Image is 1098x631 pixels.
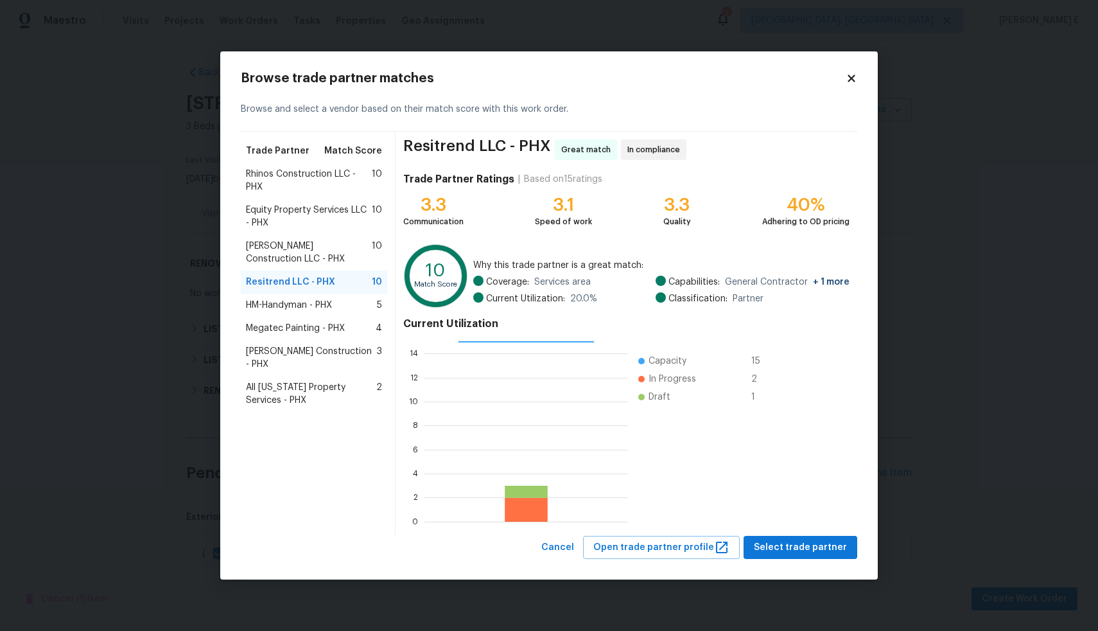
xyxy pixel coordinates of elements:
div: Speed of work [535,215,592,228]
text: 4 [413,470,418,477]
span: Resitrend LLC - PHX [246,276,335,289]
span: 3 [377,345,382,371]
span: 10 [372,204,382,229]
span: Capabilities: [668,276,720,289]
span: + 1 more [813,278,850,287]
span: Megatec Painting - PHX [246,322,345,335]
span: 15 [751,355,772,368]
button: Cancel [536,536,579,560]
span: 5 [377,299,382,312]
span: Select trade partner [754,540,847,556]
span: Draft [649,391,670,404]
span: Open trade partner profile [593,540,729,556]
h2: Browse trade partner matches [241,72,846,85]
span: Equity Property Services LLC - PHX [246,204,372,229]
span: Classification: [668,292,728,305]
span: Trade Partner [246,145,309,157]
span: Cancel [541,540,574,556]
span: 2 [751,373,772,386]
span: [PERSON_NAME] Construction LLC - PHX [246,240,372,265]
span: 2 [376,381,382,407]
span: Capacity [649,355,686,368]
span: Match Score [324,145,382,157]
span: 10 [372,168,382,193]
span: Why this trade partner is a great match: [473,259,850,272]
span: 20.0 % [570,292,597,305]
span: Coverage: [486,276,529,289]
div: | [514,173,524,186]
div: Adhering to OD pricing [762,215,850,228]
text: 0 [412,517,418,525]
span: In compliance [627,143,685,156]
text: 8 [413,422,418,429]
span: 10 [372,240,382,265]
h4: Trade Partner Ratings [403,173,514,186]
text: 12 [410,373,418,381]
span: 1 [751,391,772,404]
div: 3.3 [663,199,691,211]
span: In Progress [649,373,696,386]
button: Open trade partner profile [583,536,740,560]
text: 6 [413,445,418,453]
div: Quality [663,215,691,228]
h4: Current Utilization [403,317,850,330]
span: Resitrend LLC - PHX [403,139,551,160]
span: [PERSON_NAME] Construction - PHX [246,345,377,371]
text: 10 [409,398,418,405]
div: Based on 15 ratings [524,173,602,186]
text: 14 [410,350,418,357]
span: 10 [372,276,382,289]
text: 10 [426,261,446,279]
button: Select trade partner [744,536,857,560]
div: Communication [403,215,464,228]
span: HM-Handyman - PHX [246,299,332,312]
div: 40% [762,199,850,211]
text: Match Score [414,281,457,288]
span: Rhinos Construction LLC - PHX [246,168,372,193]
text: 2 [414,493,418,501]
span: General Contractor [725,276,850,289]
span: Current Utilization: [486,292,565,305]
div: 3.1 [535,199,592,211]
div: 3.3 [403,199,464,211]
div: Browse and select a vendor based on their match score with this work order. [241,87,857,132]
span: Partner [733,292,763,305]
span: Services area [534,276,591,289]
span: All [US_STATE] Property Services - PHX [246,381,376,407]
span: 4 [376,322,382,335]
span: Great match [561,143,616,156]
